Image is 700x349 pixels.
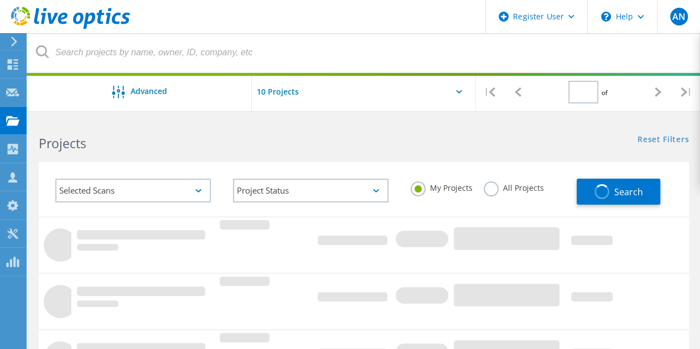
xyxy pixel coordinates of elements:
[637,136,689,145] a: Reset Filters
[601,12,611,22] svg: \n
[11,23,130,31] a: Live Optics Dashboard
[233,179,388,202] div: Project Status
[614,186,642,198] span: Search
[601,88,607,97] span: of
[577,179,660,205] button: Search
[39,134,86,152] b: Projects
[672,12,685,21] span: AN
[55,179,211,202] div: Selected Scans
[476,72,504,112] div: |
[131,87,167,95] span: Advanced
[672,72,700,112] div: |
[411,181,473,192] label: My Projects
[484,181,544,192] label: All Projects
